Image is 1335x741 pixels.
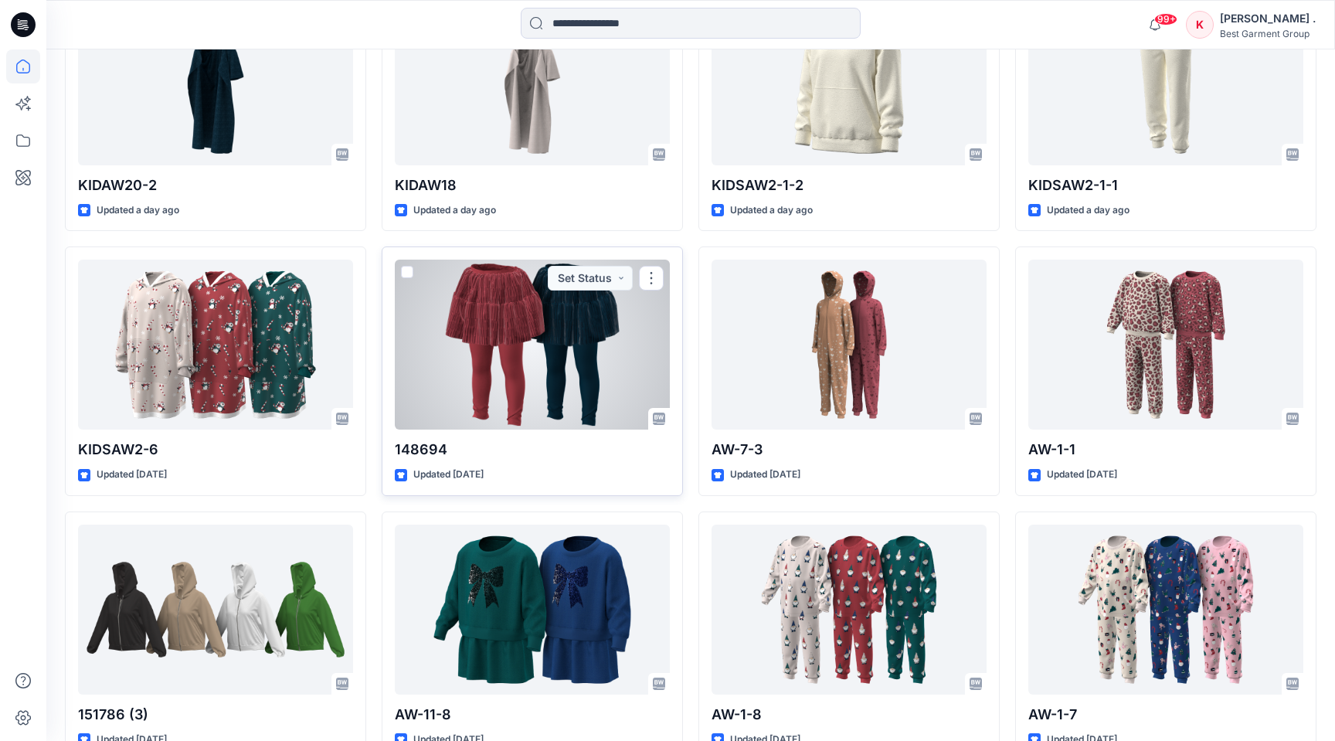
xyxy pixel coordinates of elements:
[413,202,496,219] p: Updated a day ago
[78,525,353,695] a: 151786 (3)
[1047,202,1129,219] p: Updated a day ago
[413,467,484,483] p: Updated [DATE]
[1028,260,1303,430] a: AW-1-1
[78,260,353,430] a: KIDSAW2-6
[712,175,987,196] p: KIDSAW2-1-2
[395,175,670,196] p: KIDAW18
[395,260,670,430] a: 148694
[395,525,670,695] a: AW-11-8
[712,525,987,695] a: AW-1-8
[97,467,167,483] p: Updated [DATE]
[1028,525,1303,695] a: AW-1-7
[78,704,353,726] p: 151786 (3)
[78,439,353,461] p: KIDSAW2-6
[1220,9,1316,28] div: [PERSON_NAME] .
[1028,175,1303,196] p: KIDSAW2-1-1
[1028,704,1303,726] p: AW-1-7
[395,439,670,461] p: 148694
[712,260,987,430] a: AW-7-3
[395,704,670,726] p: AW-11-8
[712,439,987,461] p: AW-7-3
[78,175,353,196] p: KIDAW20-2
[712,704,987,726] p: AW-1-8
[730,467,800,483] p: Updated [DATE]
[1047,467,1117,483] p: Updated [DATE]
[1186,11,1214,39] div: K
[97,202,179,219] p: Updated a day ago
[1028,439,1303,461] p: AW-1-1
[1154,13,1177,25] span: 99+
[1220,28,1316,39] div: Best Garment Group
[730,202,813,219] p: Updated a day ago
